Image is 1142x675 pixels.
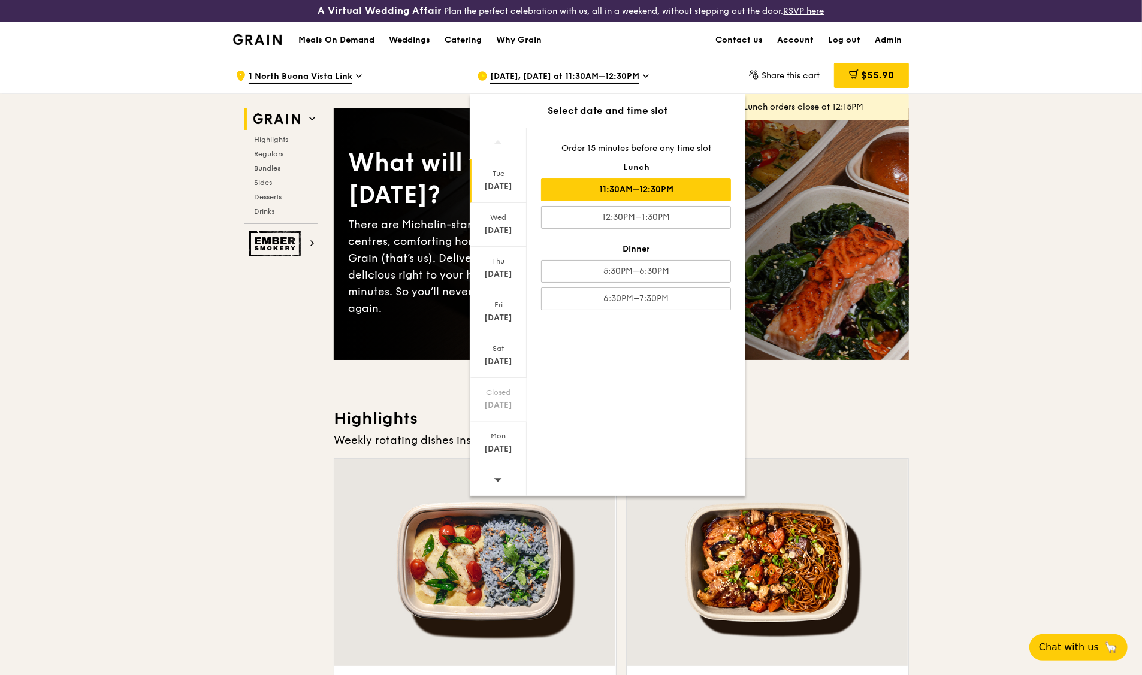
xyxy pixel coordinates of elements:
[490,71,639,84] span: [DATE], [DATE] at 11:30AM–12:30PM
[708,22,770,58] a: Contact us
[821,22,868,58] a: Log out
[233,21,282,57] a: GrainGrain
[541,178,731,201] div: 11:30AM–12:30PM
[254,164,280,172] span: Bundles
[472,181,525,193] div: [DATE]
[226,5,916,17] div: Plan the perfect celebration with us, all in a weekend, without stepping out the door.
[254,135,288,144] span: Highlights
[249,71,352,84] span: 1 North Buona Vista Link
[541,143,731,155] div: Order 15 minutes before any time slot
[541,287,731,310] div: 6:30PM–7:30PM
[334,408,909,429] h3: Highlights
[472,431,525,441] div: Mon
[249,231,304,256] img: Ember Smokery web logo
[249,108,304,130] img: Grain web logo
[382,22,437,58] a: Weddings
[254,178,272,187] span: Sides
[784,6,824,16] a: RSVP here
[318,5,442,17] h3: A Virtual Wedding Affair
[541,243,731,255] div: Dinner
[472,268,525,280] div: [DATE]
[472,344,525,353] div: Sat
[1029,634,1128,661] button: Chat with us🦙
[445,22,482,58] div: Catering
[233,34,282,45] img: Grain
[470,104,745,118] div: Select date and time slot
[472,300,525,310] div: Fri
[541,162,731,174] div: Lunch
[496,22,542,58] div: Why Grain
[298,34,374,46] h1: Meals On Demand
[472,256,525,266] div: Thu
[472,213,525,222] div: Wed
[541,260,731,283] div: 5:30PM–6:30PM
[437,22,489,58] a: Catering
[770,22,821,58] a: Account
[489,22,549,58] a: Why Grain
[762,71,820,81] span: Share this cart
[861,69,894,81] span: $55.90
[472,388,525,397] div: Closed
[254,207,274,216] span: Drinks
[868,22,909,58] a: Admin
[744,101,899,113] div: Lunch orders close at 12:15PM
[1104,640,1118,655] span: 🦙
[472,443,525,455] div: [DATE]
[472,356,525,368] div: [DATE]
[472,399,525,411] div: [DATE]
[472,169,525,178] div: Tue
[254,150,283,158] span: Regulars
[1039,640,1099,655] span: Chat with us
[541,206,731,229] div: 12:30PM–1:30PM
[389,22,430,58] div: Weddings
[348,147,621,211] div: What will you eat [DATE]?
[254,193,282,201] span: Desserts
[348,216,621,317] div: There are Michelin-star restaurants, hawker centres, comforting home-cooked classics… and Grain (...
[472,312,525,324] div: [DATE]
[334,432,909,449] div: Weekly rotating dishes inspired by flavours from around the world.
[472,225,525,237] div: [DATE]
